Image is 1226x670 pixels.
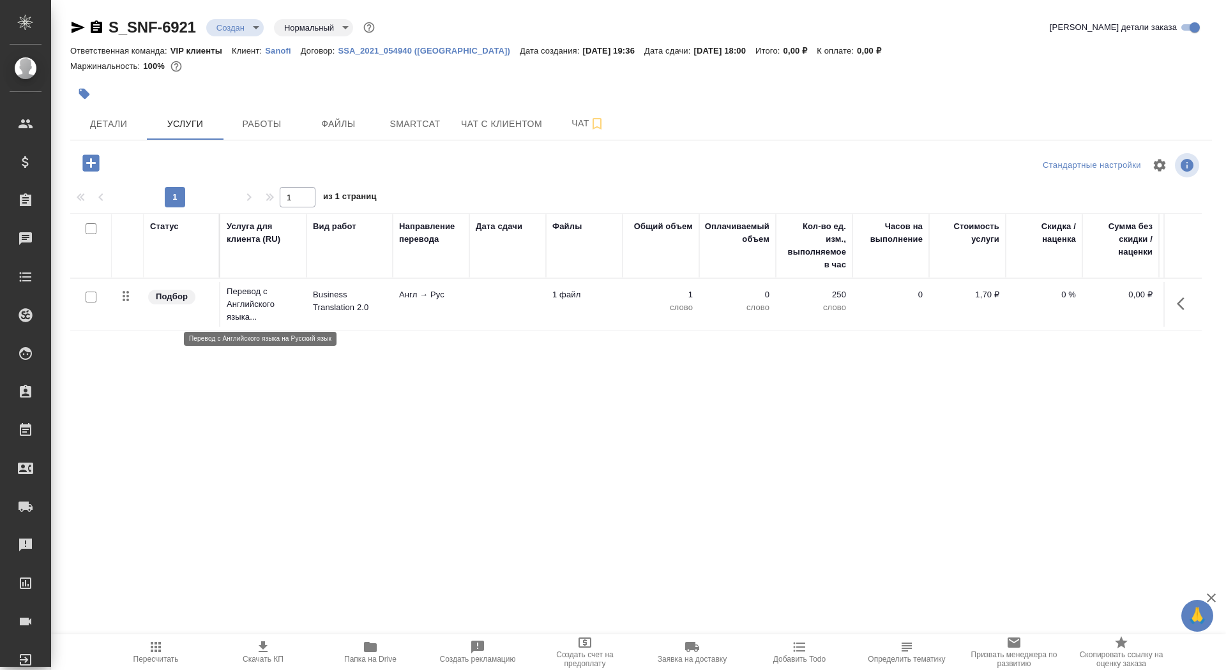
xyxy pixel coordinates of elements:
[361,19,377,36] button: Доп статусы указывают на важность/срочность заказа
[440,655,516,664] span: Создать рекламацию
[935,288,999,301] p: 1,70 ₽
[150,220,179,233] div: Статус
[109,19,196,36] a: S_SNF-6921
[520,46,582,56] p: Дата создания:
[1012,220,1076,246] div: Скидка / наценка
[755,46,783,56] p: Итого:
[70,46,170,56] p: Ответственная команда:
[227,220,300,246] div: Услуга для клиента (RU)
[274,19,353,36] div: Создан
[399,220,463,246] div: Направление перевода
[338,46,520,56] p: SSA_2021_054940 ([GEOGRAPHIC_DATA])
[70,61,143,71] p: Маржинальность:
[1144,150,1175,181] span: Настроить таблицу
[552,220,582,233] div: Файлы
[773,655,826,664] span: Добавить Todo
[206,19,264,36] div: Создан
[70,20,86,35] button: Скопировать ссылку для ЯМессенджера
[301,46,338,56] p: Договор:
[1175,153,1202,177] span: Посмотреть информацию
[629,288,693,301] p: 1
[531,634,639,670] button: Создать счет на предоплату
[582,46,644,56] p: [DATE] 19:36
[476,220,522,233] div: Дата сдачи
[399,288,463,301] p: Англ → Рус
[1040,156,1144,175] div: split button
[338,45,520,56] a: SSA_2021_054940 ([GEOGRAPHIC_DATA])
[1181,600,1213,632] button: 🙏
[705,220,769,246] div: Оплачиваемый объем
[968,650,1060,668] span: Призвать менеджера по развитию
[1089,288,1153,301] p: 0,00 ₽
[70,80,98,108] button: Добавить тэг
[857,46,891,56] p: 0,00 ₽
[852,282,929,327] td: 0
[231,116,292,132] span: Работы
[143,61,168,71] p: 100%
[213,22,248,33] button: Создан
[209,634,317,670] button: Скачать КП
[1050,21,1177,34] span: [PERSON_NAME] детали заказа
[644,46,693,56] p: Дата сдачи:
[589,116,605,131] svg: Подписаться
[155,116,216,132] span: Услуги
[706,288,769,301] p: 0
[658,655,727,664] span: Заявка на доставку
[133,655,179,664] span: Пересчитать
[78,116,139,132] span: Детали
[317,634,424,670] button: Папка на Drive
[89,20,104,35] button: Скопировать ссылку
[227,285,300,324] p: Перевод с Английского языка...
[280,22,338,33] button: Нормальный
[1075,650,1167,668] span: Скопировать ссылку на оценку заказа
[461,116,542,132] span: Чат с клиентом
[384,116,446,132] span: Smartcat
[557,115,619,131] span: Чат
[424,634,531,670] button: Создать рекламацию
[782,288,846,301] p: 250
[102,634,209,670] button: Пересчитать
[156,290,188,303] p: Подбор
[693,46,755,56] p: [DATE] 18:00
[783,46,817,56] p: 0,00 ₽
[552,288,616,301] p: 1 файл
[782,220,846,271] div: Кол-во ед. изм., выполняемое в час
[868,655,945,664] span: Определить тематику
[539,650,631,668] span: Создать счет на предоплату
[960,634,1068,670] button: Призвать менеджера по развитию
[168,58,185,75] button: 0
[1068,634,1175,670] button: Скопировать ссылку на оценку заказа
[73,150,109,176] button: Добавить услугу
[323,189,377,207] span: из 1 страниц
[265,46,301,56] p: Sanofi
[817,46,857,56] p: К оплате:
[1012,288,1076,301] p: 0 %
[1089,220,1153,258] div: Сумма без скидки / наценки
[308,116,369,132] span: Файлы
[639,634,746,670] button: Заявка на доставку
[782,301,846,314] p: слово
[706,301,769,314] p: слово
[1169,288,1200,319] button: Показать кнопки
[629,301,693,314] p: слово
[853,634,960,670] button: Определить тематику
[1186,602,1208,629] span: 🙏
[859,220,923,246] div: Часов на выполнение
[232,46,265,56] p: Клиент:
[265,45,301,56] a: Sanofi
[243,655,284,664] span: Скачать КП
[344,655,397,664] span: Папка на Drive
[313,288,386,314] p: Business Translation 2.0
[935,220,999,246] div: Стоимость услуги
[313,220,356,233] div: Вид работ
[170,46,232,56] p: VIP клиенты
[746,634,853,670] button: Добавить Todo
[634,220,693,233] div: Общий объем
